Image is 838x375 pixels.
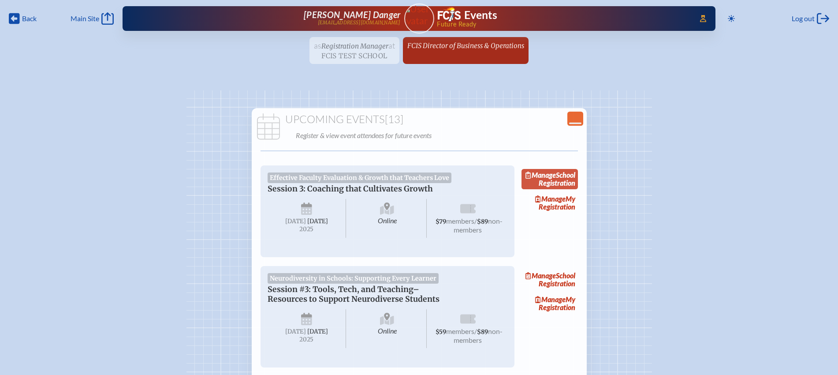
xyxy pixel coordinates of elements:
span: 2025 [275,336,339,343]
span: Manage [535,295,566,304]
span: Manage [535,195,566,203]
span: non-members [454,217,503,234]
span: Back [22,14,37,23]
span: members [446,327,474,335]
h1: Events [464,10,497,21]
span: [DATE] [307,328,328,335]
span: Manage [525,171,556,179]
span: $79 [436,218,446,225]
span: / [474,217,477,225]
div: FCIS Events — Future ready [438,7,688,27]
span: [DATE] [307,217,328,225]
span: [DATE] [285,328,306,335]
span: Main Site [71,14,99,23]
a: ManageMy Registration [521,293,578,314]
span: non-members [454,327,503,344]
a: FCIS LogoEvents [438,7,497,23]
span: members [446,217,474,225]
span: $89 [477,218,488,225]
a: User Avatar [404,4,434,34]
span: 2025 [275,226,339,232]
span: Session 3: Coaching that Cultivates Growth [268,184,433,194]
h1: Upcoming Events [255,113,583,126]
span: [PERSON_NAME] Danger [304,9,400,20]
a: Main Site [71,12,114,25]
a: ManageSchool Registration [521,169,578,189]
img: Florida Council of Independent Schools [438,7,461,21]
span: [DATE] [285,217,306,225]
span: / [474,327,477,335]
p: [EMAIL_ADDRESS][DOMAIN_NAME] [318,20,401,26]
span: Session #3: Tools, Tech, and Teaching–Resources to Support Neurodiverse Students [268,285,439,304]
span: Future Ready [437,21,687,27]
span: FCIS Director of Business & Operations [407,41,524,50]
span: $59 [436,328,446,336]
span: Manage [525,271,556,280]
span: Effective Faculty Evaluation & Growth that Teachers Love [268,172,452,183]
a: FCIS Director of Business & Operations [404,37,528,54]
span: [13] [385,112,403,126]
span: Neurodiversity in Schools: Supporting Every Learner [268,273,439,284]
a: [PERSON_NAME] Danger[EMAIL_ADDRESS][DOMAIN_NAME] [151,10,401,27]
p: Register & view event attendees for future events [296,129,581,142]
span: Online [348,309,427,348]
a: ManageMy Registration [521,193,578,213]
span: Online [348,199,427,238]
img: User Avatar [400,3,438,26]
span: Log out [792,14,815,23]
a: ManageSchool Registration [521,270,578,290]
span: $89 [477,328,488,336]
